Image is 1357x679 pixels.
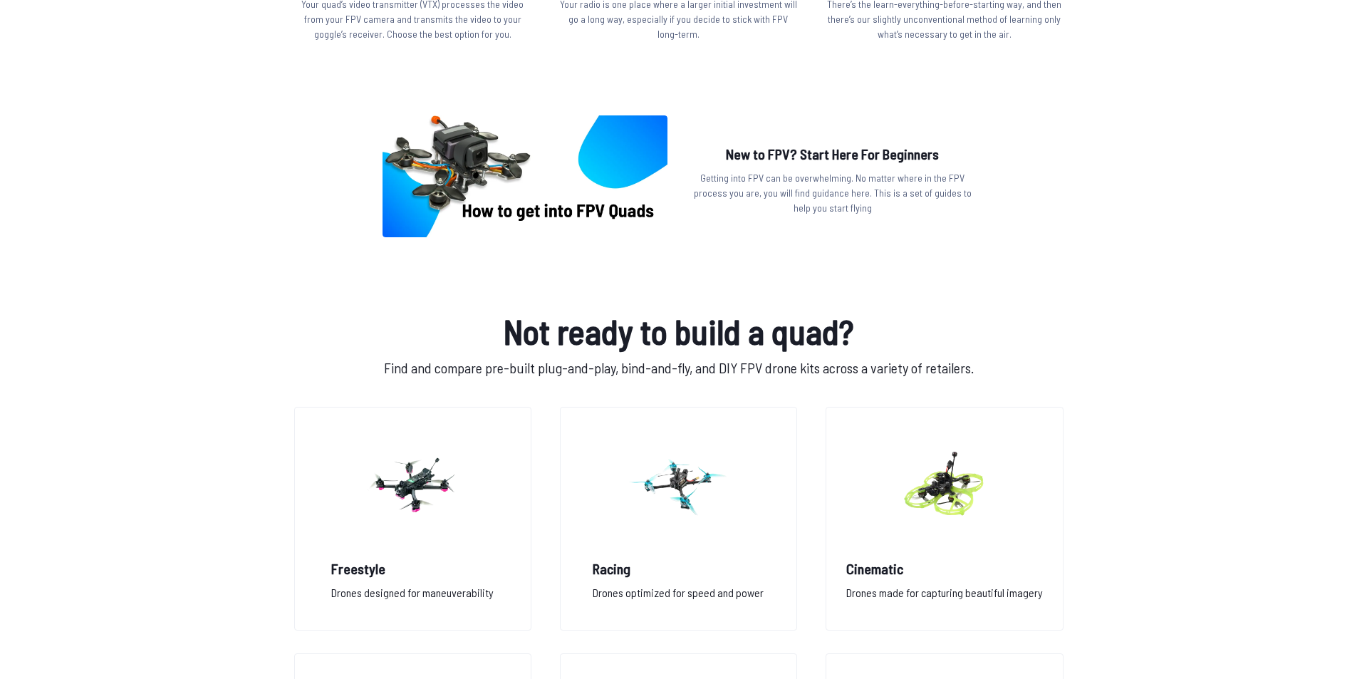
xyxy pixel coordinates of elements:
p: Find and compare pre-built plug-and-play, bind-and-fly, and DIY FPV drone kits across a variety o... [291,357,1066,378]
a: image of categoryFreestyleDrones designed for maneuverability [294,407,531,631]
h2: New to FPV? Start Here For Beginners [690,143,975,165]
h2: Cinematic [846,559,1043,579]
a: image of postNew to FPV? Start Here For BeginnersGetting into FPV can be overwhelming. No matter ... [383,115,975,237]
p: Drones made for capturing beautiful imagery [846,584,1043,613]
img: image of category [361,422,464,547]
h1: Not ready to build a quad? [291,306,1066,357]
img: image of category [893,422,996,547]
a: image of categoryRacingDrones optimized for speed and power [560,407,797,631]
p: Getting into FPV can be overwhelming. No matter where in the FPV process you are, you will find g... [690,170,975,215]
h2: Freestyle [331,559,494,579]
img: image of post [383,115,667,237]
h2: Racing [593,559,764,579]
img: image of category [627,422,729,547]
a: image of categoryCinematicDrones made for capturing beautiful imagery [826,407,1063,631]
p: Drones designed for maneuverability [331,584,494,613]
p: Drones optimized for speed and power [593,584,764,613]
